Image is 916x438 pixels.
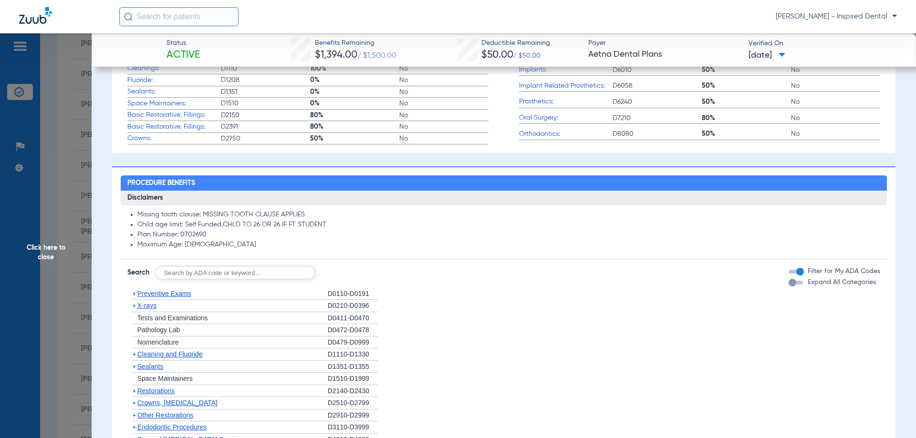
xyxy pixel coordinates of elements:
[127,75,221,85] span: Fluoride:
[399,111,489,120] span: No
[127,133,221,143] span: Crowns:
[613,129,702,139] span: D8080
[127,99,221,109] span: Space Maintainers:
[137,350,203,358] span: Cleaning and Fluoride
[588,38,740,48] span: Payer
[127,110,221,120] span: Basic Restorative, Fillings:
[127,268,149,277] span: Search
[167,38,200,48] span: Status
[399,122,489,132] span: No
[137,221,881,229] li: Child age limit: Self Funded,CHLD TO 26 OR 26 IF FT STUDENT
[613,97,702,107] span: D6240
[808,279,876,285] span: Expand All Categories
[328,300,378,312] div: D0210-D0396
[519,129,613,139] span: Orthodontics:
[399,87,489,97] span: No
[519,65,613,75] span: Implants:
[791,81,880,91] span: No
[315,38,396,48] span: Benefits Remaining
[137,241,881,249] li: Maximum Age: [DEMOGRAPHIC_DATA]
[328,324,378,336] div: D0472-D0478
[221,75,310,85] span: D1208
[702,113,791,123] span: 80%
[121,191,887,206] h3: Disclaimers
[132,399,136,407] span: +
[137,363,163,370] span: Sealants
[749,39,901,49] span: Verified On
[519,113,613,123] span: Oral Surgery:
[137,387,175,395] span: Restorations
[328,373,378,385] div: D1510-D1999
[806,266,880,276] label: Filter for My ADA Codes
[791,129,880,139] span: No
[328,397,378,409] div: D2510-D2799
[328,312,378,325] div: D0411-D0470
[132,350,136,358] span: +
[702,65,791,75] span: 50%
[137,302,156,309] span: X-rays
[132,387,136,395] span: +
[132,290,136,297] span: +
[399,99,489,108] span: No
[328,336,378,349] div: D0479-D0999
[588,49,740,61] span: Aetna Dental Plans
[137,211,881,219] li: Missing tooth clause: MISSING TOOTH CLAUSE APPLIES
[137,338,179,346] span: Nomenclature
[137,326,180,334] span: Pathology Lab
[310,64,399,73] span: 100%
[776,12,897,21] span: [PERSON_NAME] - Inspired Dental
[127,63,221,73] span: Cleanings:
[19,7,52,24] img: Zuub Logo
[702,129,791,139] span: 50%
[137,411,194,419] span: Other Restorations
[310,87,399,97] span: 0%
[137,314,208,322] span: Tests and Examinations
[221,64,310,73] span: D1110
[702,97,791,107] span: 50%
[137,399,218,407] span: Crowns, [MEDICAL_DATA]
[221,111,310,120] span: D2150
[132,423,136,431] span: +
[221,122,310,132] span: D2391
[519,81,613,91] span: Implant Related Prosthetics:
[328,385,378,397] div: D2140-D2430
[702,81,791,91] span: 50%
[481,38,550,48] span: Deductible Remaining
[167,49,200,62] span: Active
[328,409,378,422] div: D2910-D2999
[328,288,378,300] div: D0110-D0191
[132,363,136,370] span: +
[357,52,396,60] span: / $1,500.00
[868,392,916,438] iframe: Chat Widget
[137,375,193,382] span: Space Maintainers
[613,81,702,91] span: D6058
[137,231,881,239] li: Plan Number: 0702690
[221,99,310,108] span: D1510
[328,421,378,434] div: D3110-D3999
[310,134,399,143] span: 50%
[315,50,357,60] span: $1,394.00
[791,97,880,107] span: No
[613,65,702,75] span: D6010
[328,348,378,361] div: D1110-D1330
[132,302,136,309] span: +
[127,87,221,97] span: Sealants:
[481,50,513,60] span: $50.00
[310,122,399,132] span: 80%
[399,134,489,143] span: No
[399,64,489,73] span: No
[121,175,887,191] h2: Procedure Benefits
[137,423,207,431] span: Endodontic Procedures
[221,134,310,143] span: D2750
[399,75,489,85] span: No
[328,361,378,373] div: D1351-D1355
[310,111,399,120] span: 80%
[124,12,133,21] img: Search Icon
[791,65,880,75] span: No
[137,290,191,297] span: Preventive Exams
[310,75,399,85] span: 0%
[519,97,613,107] span: Prosthetics:
[613,113,702,123] span: D7210
[221,87,310,97] span: D1351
